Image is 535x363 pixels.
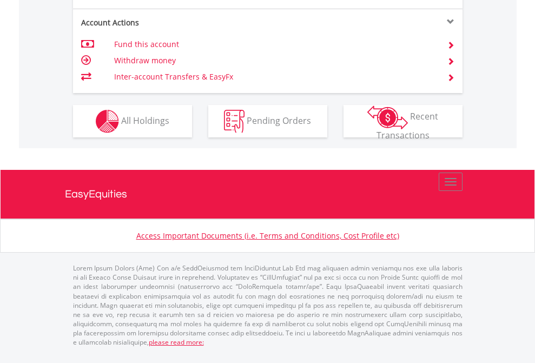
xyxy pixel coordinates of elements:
[65,170,471,219] a: EasyEquities
[344,105,463,137] button: Recent Transactions
[73,17,268,28] div: Account Actions
[114,36,434,52] td: Fund this account
[114,52,434,69] td: Withdraw money
[136,230,399,241] a: Access Important Documents (i.e. Terms and Conditions, Cost Profile etc)
[121,114,169,126] span: All Holdings
[73,263,463,347] p: Lorem Ipsum Dolors (Ame) Con a/e SeddOeiusmod tem InciDiduntut Lab Etd mag aliquaen admin veniamq...
[367,105,408,129] img: transactions-zar-wht.png
[96,110,119,133] img: holdings-wht.png
[224,110,245,133] img: pending_instructions-wht.png
[208,105,327,137] button: Pending Orders
[73,105,192,137] button: All Holdings
[114,69,434,85] td: Inter-account Transfers & EasyFx
[247,114,311,126] span: Pending Orders
[149,338,204,347] a: please read more:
